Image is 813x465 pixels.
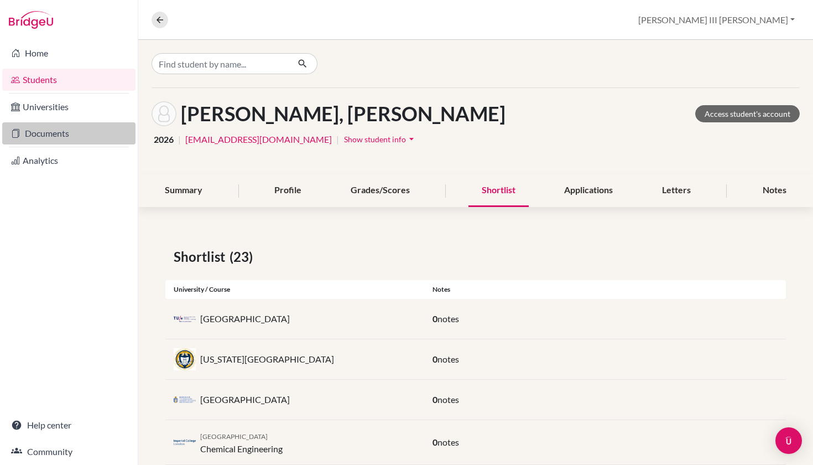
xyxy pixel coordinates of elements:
span: 0 [432,394,437,405]
a: Universities [2,96,135,118]
div: Letters [649,174,704,207]
span: 0 [432,313,437,324]
a: Access student's account [695,105,800,122]
img: nl_tue_z0253icl.png [174,315,196,323]
span: | [336,133,339,146]
div: University / Course [165,285,424,294]
a: Analytics [2,149,135,172]
span: 0 [432,437,437,447]
a: [EMAIL_ADDRESS][DOMAIN_NAME] [185,133,332,146]
span: 0 [432,354,437,364]
h1: [PERSON_NAME], [PERSON_NAME] [181,102,505,126]
button: [PERSON_NAME] III [PERSON_NAME] [633,9,800,30]
a: Students [2,69,135,91]
span: 2026 [154,133,174,146]
p: [GEOGRAPHIC_DATA] [200,312,290,325]
img: gb_i50_39g5eeto.png [174,438,196,447]
span: [GEOGRAPHIC_DATA] [200,432,268,441]
img: us_gate_0sbr2r_j.jpeg [174,348,196,370]
p: [GEOGRAPHIC_DATA] [200,393,290,406]
span: notes [437,394,459,405]
a: Home [2,42,135,64]
span: notes [437,437,459,447]
span: Shortlist [174,247,230,267]
span: | [178,133,181,146]
div: Shortlist [468,174,529,207]
img: Matthew Adriano Rahul Suresh's avatar [152,101,176,126]
div: Notes [749,174,800,207]
button: Show student infoarrow_drop_down [343,131,418,148]
img: Bridge-U [9,11,53,29]
div: Open Intercom Messenger [775,427,802,454]
span: notes [437,354,459,364]
div: Grades/Scores [337,174,423,207]
input: Find student by name... [152,53,289,74]
a: Documents [2,122,135,144]
div: Summary [152,174,216,207]
div: Chemical Engineering [200,429,283,456]
span: (23) [230,247,257,267]
div: Notes [424,285,786,294]
p: [US_STATE][GEOGRAPHIC_DATA] [200,353,334,366]
span: notes [437,313,459,324]
div: Profile [261,174,315,207]
span: Show student info [344,135,406,144]
a: Community [2,441,135,463]
a: Help center [2,414,135,436]
div: Applications [551,174,626,207]
i: arrow_drop_down [406,133,417,144]
img: hk_ust_l60dqc28.png [174,396,196,404]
